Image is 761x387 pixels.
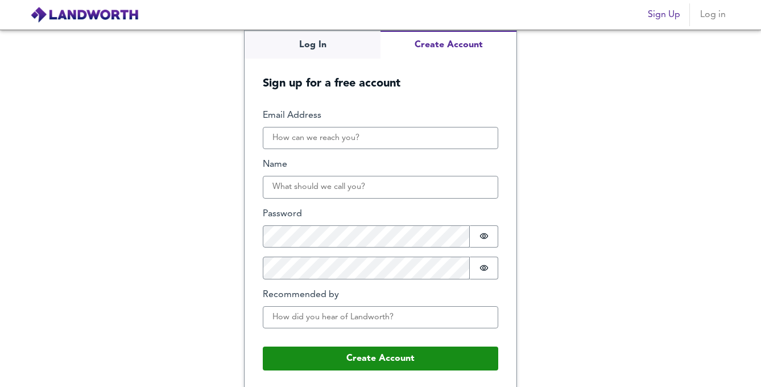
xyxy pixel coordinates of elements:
label: Recommended by [263,289,498,302]
button: Log in [694,3,731,26]
button: Log In [245,31,381,59]
label: Name [263,158,498,171]
input: How did you hear of Landworth? [263,306,498,329]
button: Show password [470,225,498,248]
span: Log in [699,7,726,23]
input: How can we reach you? [263,127,498,150]
button: Create Account [263,347,498,370]
button: Create Account [381,31,516,59]
h5: Sign up for a free account [245,59,516,91]
label: Password [263,208,498,221]
button: Sign Up [643,3,685,26]
label: Email Address [263,109,498,122]
input: What should we call you? [263,176,498,199]
img: logo [30,6,139,23]
button: Show password [470,257,498,279]
span: Sign Up [648,7,680,23]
